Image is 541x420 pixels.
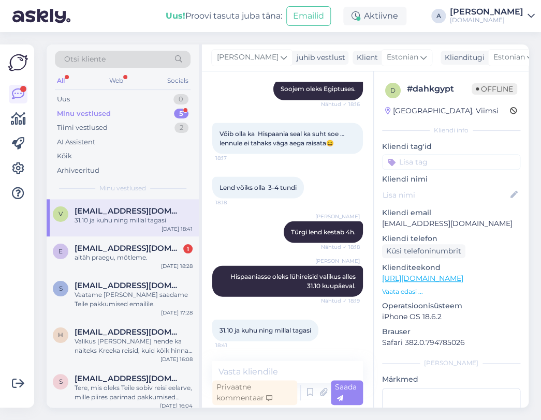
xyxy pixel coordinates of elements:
span: 18:18 [215,199,254,206]
span: Offline [472,83,517,95]
input: Lisa nimi [383,189,508,201]
p: Kliendi email [382,207,520,218]
div: Tiimi vestlused [57,123,108,133]
span: Hispaaniasse oleks lühireisid valikus alles 31.10 kuupäeval. [230,272,357,289]
span: s [59,284,63,292]
span: saiaraive@gmail.com [75,281,182,290]
div: Kliendi info [382,126,520,135]
p: Märkmed [382,374,520,385]
div: [PERSON_NAME] [382,358,520,368]
span: Lend võiks olla 3-4 tundi [220,183,297,191]
div: Vaatame [PERSON_NAME] saadame Teile pakkumised emailile. [75,290,193,309]
div: [DATE] 16:04 [160,402,193,410]
p: Vaata edasi ... [382,287,520,296]
span: Nähtud ✓ 18:18 [321,243,360,251]
span: 18:17 [215,154,254,162]
span: Türgi lend kestab 4h. [291,228,356,235]
span: Estonian [493,52,525,63]
p: Kliendi telefon [382,233,520,244]
div: 2 [174,123,188,133]
div: [PERSON_NAME] [450,8,523,16]
div: [DATE] 16:08 [160,355,193,363]
span: helartann@gmail.com [75,327,182,337]
p: Brauser [382,326,520,337]
div: Kõik [57,151,72,161]
p: Klienditeekond [382,262,520,273]
div: [DOMAIN_NAME] [450,16,523,24]
div: Aktiivne [343,7,406,25]
div: 0 [173,94,188,104]
div: Tere, mis oleks Teile sobiv reisi eelarve, mille piires parimad pakkumised võiksime saata? :) [75,383,193,402]
span: 18:41 [215,341,254,349]
div: [DATE] 18:41 [162,225,193,233]
span: viljarhaav@gmail.com [75,206,182,216]
div: Privaatne kommentaar [212,380,297,405]
div: 1 [183,244,193,253]
div: Klienditugi [441,52,485,63]
a: [PERSON_NAME][DOMAIN_NAME] [450,8,535,24]
div: AI Assistent [57,137,95,147]
div: aitäh praegu, mõtleme. [75,253,193,262]
img: Askly Logo [8,53,28,72]
div: Valikus [PERSON_NAME] nende ka näiteks Kreeka reisid, kuid kõik hinnas paketiga reiside tase on p... [75,337,193,355]
div: All [55,74,67,87]
p: Kliendi nimi [382,174,520,185]
div: # dahkgypt [407,83,472,95]
span: Estonian [387,52,418,63]
span: e [59,247,63,255]
span: Nähtud ✓ 18:16 [321,100,360,108]
button: Emailid [286,6,331,26]
div: A [431,9,446,23]
div: Uus [57,94,70,104]
span: 31.10 ja kuhu ning millal tagasi [220,326,311,334]
div: [DATE] 18:28 [161,262,193,270]
div: Klient [353,52,378,63]
div: [GEOGRAPHIC_DATA], Viimsi [385,106,499,116]
span: eveviilu@gmail.com [75,244,182,253]
input: Lisa tag [382,154,520,170]
p: Kliendi tag'id [382,141,520,152]
div: Web [107,74,125,87]
div: Proovi tasuta juba täna: [166,10,282,22]
span: h [58,331,63,339]
span: s [59,378,63,385]
span: [PERSON_NAME] [315,257,360,265]
span: Minu vestlused [99,184,146,193]
span: Otsi kliente [64,54,106,65]
span: saiaraive@gmail.com [75,374,182,383]
span: Nähtud ✓ 18:19 [321,297,360,305]
div: Küsi telefoninumbrit [382,244,465,258]
div: Minu vestlused [57,109,111,119]
span: v [59,210,63,218]
div: Arhiveeritud [57,166,99,176]
div: juhib vestlust [293,52,345,63]
span: Võib olla ka Hispaania seal ka suht soe … lennule ei tahaks väga aega raisata😀 [220,129,346,146]
p: iPhone OS 18.6.2 [382,311,520,322]
span: Saada [335,382,357,402]
a: [URL][DOMAIN_NAME] [382,274,463,283]
div: 5 [174,109,188,119]
div: 31.10 ja kuhu ning millal tagasi [75,216,193,225]
span: [PERSON_NAME] [315,213,360,220]
b: Uus! [166,11,185,21]
div: Socials [165,74,191,87]
span: Soojem oleks Egiptuses. [281,85,356,93]
span: [PERSON_NAME] [217,52,279,63]
p: [EMAIL_ADDRESS][DOMAIN_NAME] [382,218,520,229]
div: [DATE] 17:28 [161,309,193,317]
span: d [390,86,396,94]
p: Safari 382.0.794785026 [382,337,520,348]
p: Operatsioonisüsteem [382,301,520,311]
